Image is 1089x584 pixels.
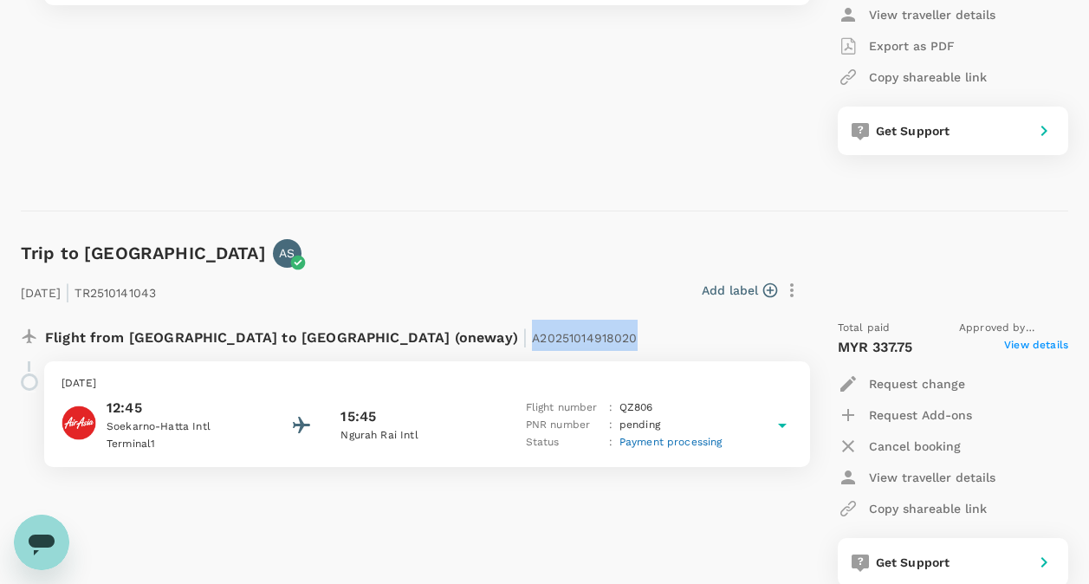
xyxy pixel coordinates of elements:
button: Copy shareable link [838,493,987,524]
span: | [522,325,528,349]
p: 12:45 [107,398,263,419]
p: Ngurah Rai Intl [340,427,496,444]
span: View details [1004,337,1068,358]
p: Flight from [GEOGRAPHIC_DATA] to [GEOGRAPHIC_DATA] (oneway) [45,320,638,351]
button: Add label [702,282,777,299]
span: A20251014918020 [532,331,637,345]
span: Get Support [876,555,950,569]
p: Terminal 1 [107,436,263,453]
button: Export as PDF [838,30,955,62]
p: Status [526,434,602,451]
button: Copy shareable link [838,62,987,93]
p: Flight number [526,399,602,417]
button: Request Add-ons [838,399,972,431]
p: Cancel booking [869,438,961,455]
iframe: Button to launch messaging window [14,515,69,570]
p: [DATE] [62,375,793,393]
button: View traveller details [838,462,995,493]
img: Indonesia AirAsia [62,406,96,440]
button: Cancel booking [838,431,961,462]
span: Total paid [838,320,891,337]
span: Get Support [876,124,950,138]
p: View traveller details [869,469,995,486]
p: Copy shareable link [869,500,987,517]
p: : [609,434,613,451]
p: Request change [869,375,965,393]
span: Approved by [959,320,1068,337]
p: AS [279,244,295,262]
p: : [609,417,613,434]
span: Payment processing [619,436,723,448]
p: [DATE] TR2510141043 [21,275,156,306]
span: | [65,280,70,304]
p: PNR number [526,417,602,434]
p: QZ 806 [619,399,653,417]
h6: Trip to [GEOGRAPHIC_DATA] [21,239,266,267]
p: View traveller details [869,6,995,23]
p: Export as PDF [869,37,955,55]
p: Copy shareable link [869,68,987,86]
p: Soekarno-Hatta Intl [107,419,263,436]
p: pending [619,417,660,434]
p: : [609,399,613,417]
p: Request Add-ons [869,406,972,424]
button: Request change [838,368,965,399]
p: MYR 337.75 [838,337,913,358]
p: 15:45 [340,406,376,427]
